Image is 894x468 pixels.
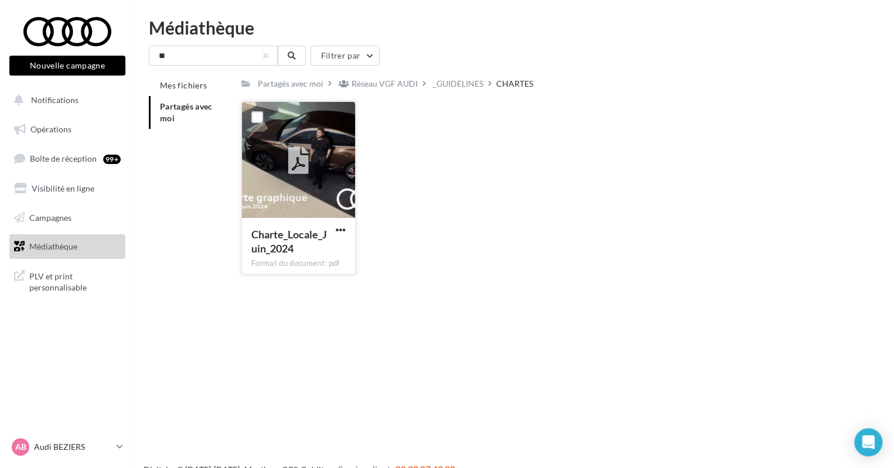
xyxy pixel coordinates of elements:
[149,19,880,36] div: Médiathèque
[7,88,123,112] button: Notifications
[29,268,121,293] span: PLV et print personnalisable
[7,146,128,171] a: Boîte de réception99+
[30,153,97,163] span: Boîte de réception
[854,428,882,456] div: Open Intercom Messenger
[29,241,77,251] span: Médiathèque
[251,258,346,269] div: Format du document: pdf
[30,124,71,134] span: Opérations
[258,78,323,90] div: Partagés avec moi
[160,101,213,123] span: Partagés avec moi
[7,264,128,298] a: PLV et print personnalisable
[29,212,71,222] span: Campagnes
[496,78,533,90] div: CHARTES
[32,183,94,193] span: Visibilité en ligne
[251,228,327,255] span: Charte_Locale_Juin_2024
[31,95,79,105] span: Notifications
[7,206,128,230] a: Campagnes
[352,78,418,90] div: Réseau VGF AUDI
[7,234,128,259] a: Médiathèque
[34,441,112,453] p: Audi BEZIERS
[15,441,26,453] span: AB
[7,117,128,142] a: Opérations
[310,46,380,66] button: Filtrer par
[9,56,125,76] button: Nouvelle campagne
[160,80,207,90] span: Mes fichiers
[103,155,121,164] div: 99+
[9,436,125,458] a: AB Audi BEZIERS
[433,78,483,90] div: _GUIDELINES
[7,176,128,201] a: Visibilité en ligne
